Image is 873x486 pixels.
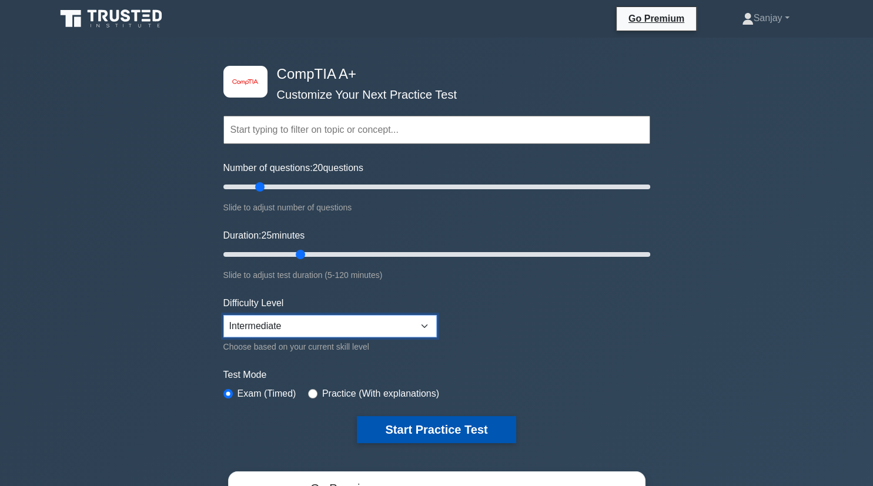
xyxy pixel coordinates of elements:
[621,11,691,26] a: Go Premium
[322,387,439,401] label: Practice (With explanations)
[261,230,272,240] span: 25
[223,296,284,310] label: Difficulty Level
[238,387,296,401] label: Exam (Timed)
[272,66,593,83] h4: CompTIA A+
[714,6,818,30] a: Sanjay
[223,116,650,144] input: Start typing to filter on topic or concept...
[313,163,323,173] span: 20
[223,268,650,282] div: Slide to adjust test duration (5-120 minutes)
[223,368,650,382] label: Test Mode
[223,200,650,214] div: Slide to adjust number of questions
[223,161,363,175] label: Number of questions: questions
[223,229,305,243] label: Duration: minutes
[357,416,516,443] button: Start Practice Test
[223,340,437,354] div: Choose based on your current skill level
